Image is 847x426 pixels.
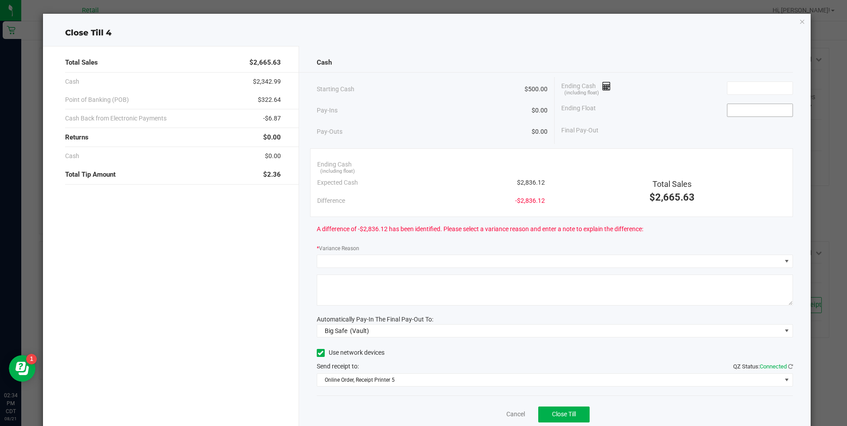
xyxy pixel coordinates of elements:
span: Total Sales [653,179,692,189]
label: Variance Reason [317,244,359,252]
span: $0.00 [265,151,281,161]
button: Close Till [538,407,590,422]
span: Cash [317,58,332,68]
span: Difference [317,196,345,205]
span: $2,342.99 [253,77,281,86]
span: Pay-Outs [317,127,342,136]
span: Starting Cash [317,85,354,94]
span: Cash [65,151,79,161]
span: (including float) [564,89,599,97]
div: Returns [65,128,280,147]
span: A difference of -$2,836.12 has been identified. Please select a variance reason and enter a note ... [317,225,643,234]
span: Point of Banking (POB) [65,95,129,105]
span: -$6.87 [263,114,281,123]
span: $2,665.63 [649,192,695,203]
span: $0.00 [263,132,281,143]
span: Final Pay-Out [561,126,598,135]
span: Cash Back from Electronic Payments [65,114,167,123]
span: Total Sales [65,58,98,68]
span: (including float) [320,168,355,175]
span: Send receipt to: [317,363,359,370]
span: -$2,836.12 [515,196,545,205]
span: $2,836.12 [517,178,545,187]
span: Connected [760,363,787,370]
span: QZ Status: [733,363,793,370]
span: $0.00 [532,106,548,115]
span: Close Till [552,411,576,418]
span: Ending Cash [317,160,352,169]
span: Total Tip Amount [65,170,116,180]
span: Cash [65,77,79,86]
span: Online Order, Receipt Printer 5 [317,374,781,386]
label: Use network devices [317,348,385,357]
span: (Vault) [350,327,369,334]
span: $500.00 [525,85,548,94]
span: Automatically Pay-In The Final Pay-Out To: [317,316,433,323]
iframe: Resource center unread badge [26,354,37,364]
span: Ending Cash [561,81,611,95]
span: Big Safe [325,327,347,334]
span: $0.00 [532,127,548,136]
span: $2.36 [263,170,281,180]
a: Cancel [506,410,525,419]
iframe: Resource center [9,355,35,382]
span: Expected Cash [317,178,358,187]
span: Pay-Ins [317,106,338,115]
span: $322.64 [258,95,281,105]
span: Ending Float [561,104,596,117]
span: $2,665.63 [249,58,281,68]
div: Close Till 4 [43,27,810,39]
